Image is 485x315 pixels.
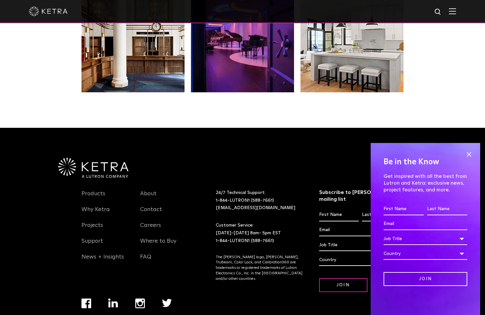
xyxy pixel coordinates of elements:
img: ketra-logo-2019-white [29,6,68,16]
input: First Name [319,209,359,221]
input: Last Name [427,203,467,215]
a: Why Ketra [81,206,110,221]
a: 1-844-LUTRON1 (588-7661) [216,198,274,203]
a: Support [81,238,103,252]
a: About [140,190,157,205]
p: Get inspired with all the best from Lutron and Ketra: exclusive news, project features, and more. [384,173,467,193]
div: Navigation Menu [81,189,130,268]
h4: Be in the Know [384,156,467,168]
input: Join [319,278,367,292]
div: Job Title [384,233,467,245]
input: Join [384,272,467,286]
input: Email [384,218,467,230]
p: The [PERSON_NAME] logo, [PERSON_NAME], TruBeam, Color Lock, and Calibration360 are trademarks or ... [216,255,303,282]
input: First Name [384,203,424,215]
img: Ketra-aLutronCo_White_RGB [58,158,128,178]
img: search icon [434,8,442,16]
a: Contact [140,206,162,221]
div: Country [384,248,467,260]
a: [EMAIL_ADDRESS][DOMAIN_NAME] [216,206,295,210]
a: 1-844-LUTRON1 (588-7661) [216,239,274,243]
img: Hamburger%20Nav.svg [449,8,456,14]
div: Country [319,254,402,266]
div: Navigation Menu [140,189,189,268]
a: Careers [140,222,161,237]
img: instagram [135,299,145,308]
img: twitter [162,299,172,307]
img: linkedin [108,299,118,308]
a: FAQ [140,253,151,268]
p: Customer Service: [DATE]-[DATE] 8am- 5pm EST [216,222,303,245]
input: Email [319,224,402,236]
div: Job Title [319,239,402,251]
a: Projects [81,222,103,237]
p: 24/7 Technical Support: [216,189,303,212]
h3: Subscribe to [PERSON_NAME]’s mailing list [319,189,402,203]
img: facebook [81,299,91,308]
input: Last Name [362,209,402,221]
a: Products [81,190,105,205]
a: Where to Buy [140,238,176,252]
a: News + Insights [81,253,124,268]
